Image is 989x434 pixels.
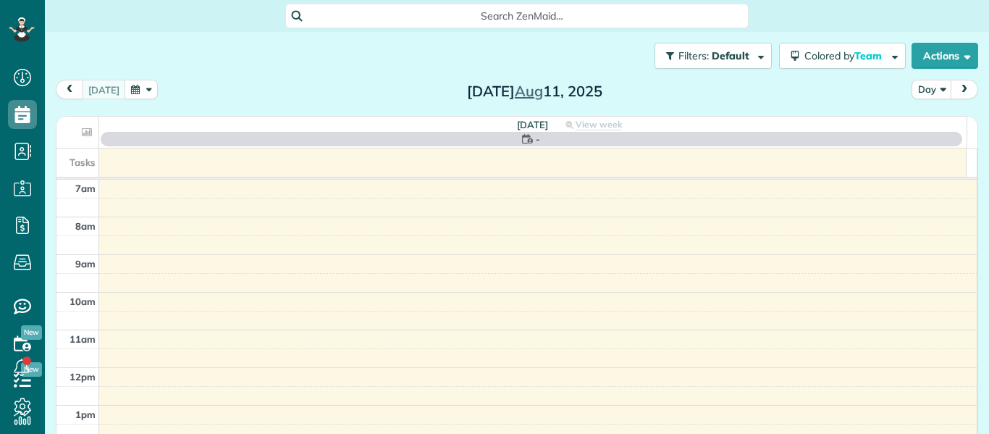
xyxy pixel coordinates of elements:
span: Aug [515,82,543,100]
span: 8am [75,220,96,232]
span: 10am [70,296,96,307]
span: 11am [70,333,96,345]
button: prev [56,80,83,99]
span: 12pm [70,371,96,383]
button: [DATE] [82,80,126,99]
button: Actions [912,43,978,69]
h2: [DATE] 11, 2025 [444,83,625,99]
span: Team [854,49,884,62]
button: Colored byTeam [779,43,906,69]
span: [DATE] [517,119,548,130]
span: New [21,325,42,340]
span: View week [576,119,622,130]
button: Day [912,80,952,99]
a: Filters: Default [647,43,772,69]
span: 9am [75,258,96,270]
span: 7am [75,183,96,194]
span: - [536,132,540,146]
button: next [951,80,978,99]
button: Filters: Default [655,43,772,69]
span: Filters: [678,49,709,62]
span: Colored by [804,49,887,62]
span: 1pm [75,409,96,420]
span: Tasks [70,157,96,168]
span: Default [712,49,750,62]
